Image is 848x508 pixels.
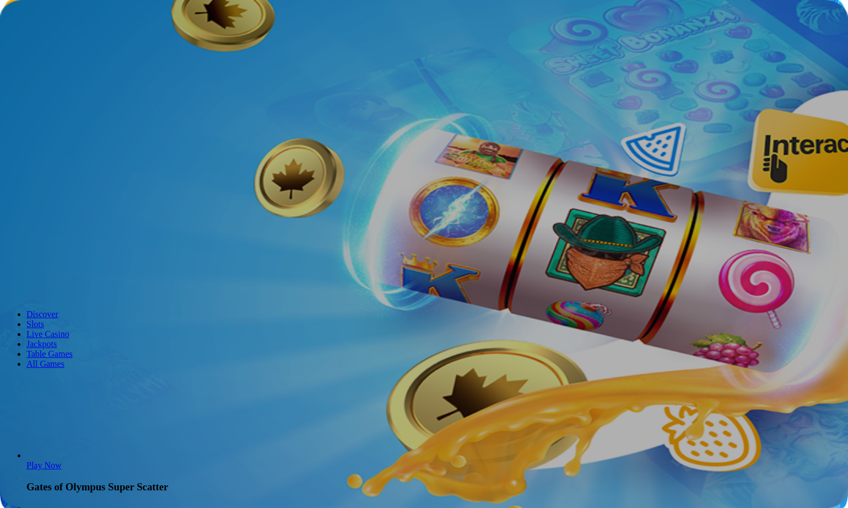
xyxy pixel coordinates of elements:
[4,291,844,369] nav: Lobby
[26,319,44,329] a: Slots
[26,359,64,368] a: All Games
[26,349,73,359] a: Table Games
[26,461,62,470] a: Gates of Olympus Super Scatter
[26,329,69,339] a: Live Casino
[26,481,844,493] h3: Gates of Olympus Super Scatter
[26,451,844,493] article: Gates of Olympus Super Scatter
[26,309,58,319] a: Discover
[26,339,57,349] a: Jackpots
[4,291,844,389] header: Lobby
[26,461,62,470] span: Play Now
